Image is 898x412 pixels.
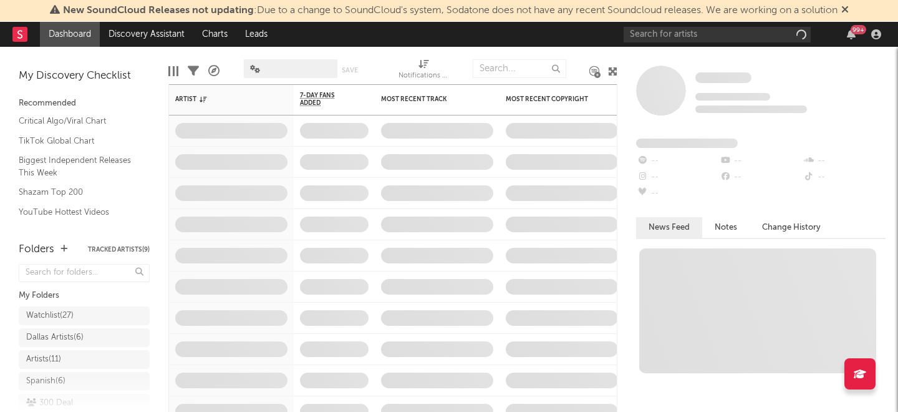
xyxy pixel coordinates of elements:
span: Fans Added by Platform [636,139,738,148]
span: Dismiss [841,6,849,16]
div: -- [803,153,886,169]
a: Dashboard [40,22,100,47]
div: Most Recent Copyright [506,96,599,103]
div: Dallas Artists ( 6 ) [26,330,84,345]
button: News Feed [636,217,702,238]
div: A&R Pipeline [208,53,220,89]
div: Edit Columns [168,53,178,89]
div: My Folders [19,288,150,303]
div: -- [719,153,802,169]
a: Biggest Independent Releases This Week [19,154,137,179]
input: Search for artists [624,27,811,42]
a: YouTube Hottest Videos [19,205,137,219]
a: Watchlist(27) [19,307,150,325]
div: -- [803,169,886,185]
button: Change History [750,217,833,238]
div: My Discovery Checklist [19,69,150,84]
div: Notifications (Artist) [398,69,448,84]
span: Some Artist [695,72,751,83]
input: Search... [473,59,566,78]
a: Charts [193,22,236,47]
span: : Due to a change to SoundCloud's system, Sodatone does not have any recent Soundcloud releases. ... [63,6,838,16]
a: Shazam Top 200 [19,185,137,199]
div: 99 + [851,25,866,34]
div: Artist [175,96,269,103]
a: Critical Algo/Viral Chart [19,114,137,128]
a: Leads [236,22,276,47]
a: Some Artist [695,72,751,84]
div: -- [636,153,719,169]
a: Discovery Assistant [100,22,193,47]
button: 99+ [847,29,856,39]
div: -- [719,169,802,185]
a: Spanish(6) [19,372,150,391]
button: Save [342,67,358,74]
a: TikTok Global Chart [19,134,137,148]
div: -- [636,169,719,185]
div: Recommended [19,96,150,111]
span: New SoundCloud Releases not updating [63,6,254,16]
input: Search for folders... [19,264,150,282]
span: 0 fans last week [695,105,807,113]
button: Tracked Artists(9) [88,247,150,253]
div: Spanish ( 6 ) [26,374,65,389]
div: Artists ( 11 ) [26,352,61,367]
button: Notes [702,217,750,238]
div: Most Recent Track [381,96,475,103]
div: Watchlist ( 27 ) [26,308,74,323]
div: Filters [188,53,199,89]
div: Notifications (Artist) [398,53,448,89]
a: Artists(11) [19,350,150,369]
span: Tracking Since: [DATE] [695,93,770,101]
div: Folders [19,242,54,257]
a: Dallas Artists(6) [19,328,150,347]
span: 7-Day Fans Added [300,92,350,107]
div: -- [636,185,719,202]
